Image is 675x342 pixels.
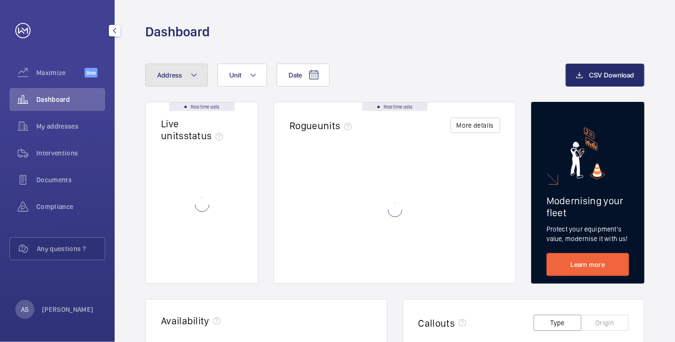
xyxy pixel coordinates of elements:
span: Interventions [36,148,105,158]
p: AS [21,305,29,314]
span: Date [289,71,302,79]
span: Compliance [36,202,105,211]
button: Origin [581,315,629,331]
button: Address [145,64,208,87]
span: Beta [85,68,97,77]
span: units [318,120,356,132]
button: Unit [217,64,267,87]
p: Protect your equipment's value, modernise it with us! [546,224,629,243]
span: status [184,130,227,142]
span: Any questions ? [37,244,105,254]
div: Real time data [169,102,235,111]
a: Learn more [546,253,629,276]
img: marketing-card.svg [570,127,605,179]
span: Documents [36,175,105,185]
h2: Live units [161,118,227,142]
h1: Dashboard [145,23,210,41]
button: More details [450,118,500,133]
span: My addresses [36,121,105,131]
button: Type [534,315,581,331]
button: Date [277,64,330,87]
h2: Rogue [289,120,355,132]
span: Address [157,71,182,79]
span: CSV Download [589,71,634,79]
span: Dashboard [36,95,105,104]
h2: Callouts [418,317,455,329]
button: CSV Download [566,64,644,87]
span: Maximize [36,68,85,77]
p: [PERSON_NAME] [42,305,94,314]
div: Real time data [362,102,428,111]
h2: Modernising your fleet [546,195,629,219]
span: Unit [229,71,242,79]
h2: Availability [161,315,209,327]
